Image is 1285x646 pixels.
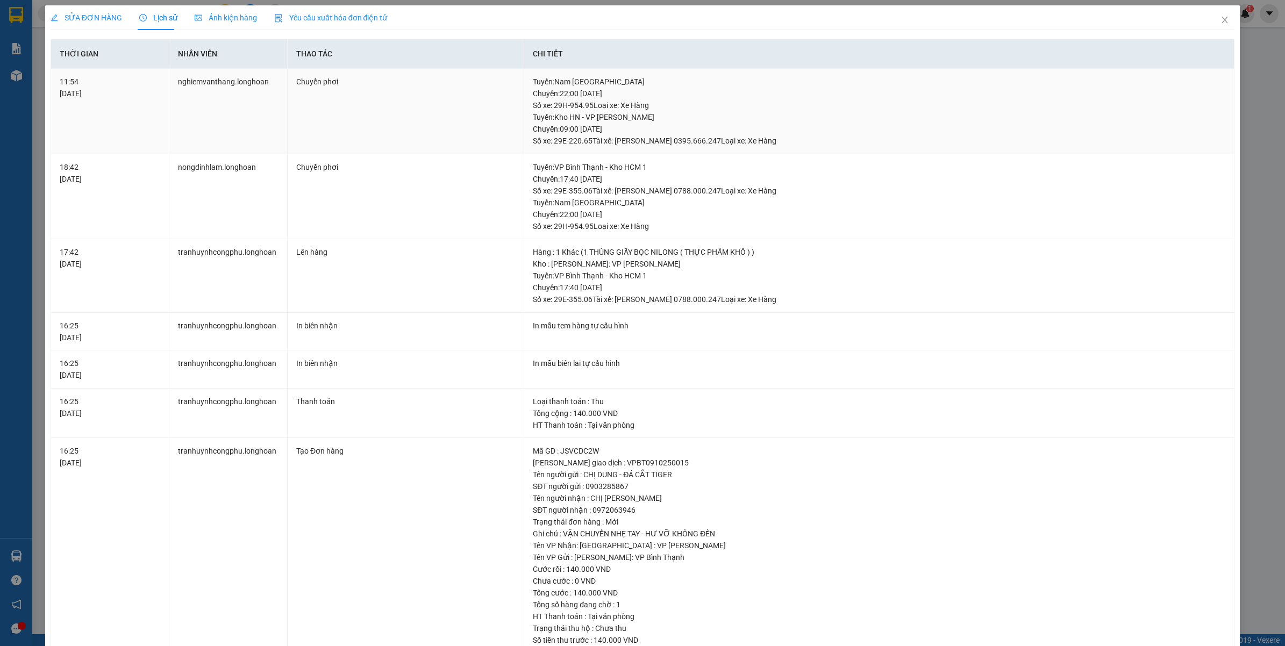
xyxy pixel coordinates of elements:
[533,528,1225,540] div: Ghi chú : VẬN CHUYỂN NHẸ TAY - HƯ VỠ KHÔNG ĐỀN
[1210,5,1240,35] button: Close
[533,492,1225,504] div: Tên người nhận : CHỊ [PERSON_NAME]
[533,270,1225,305] div: Tuyến : VP Bình Thạnh - Kho HCM 1 Chuyến: 17:40 [DATE] Số xe: 29E-355.06 Tài xế: [PERSON_NAME] 07...
[195,13,257,22] span: Ảnh kiện hàng
[533,611,1225,622] div: HT Thanh toán : Tại văn phòng
[533,480,1225,492] div: SĐT người gửi : 0903285867
[533,197,1225,232] div: Tuyến : Nam [GEOGRAPHIC_DATA] Chuyến: 22:00 [DATE] Số xe: 29H-954.95 Loại xe: Xe Hàng
[60,396,160,419] div: 16:25 [DATE]
[60,320,160,343] div: 16:25 [DATE]
[60,357,160,381] div: 16:25 [DATE]
[169,389,288,439] td: tranhuynhcongphu.longhoan
[533,587,1225,599] div: Tổng cước : 140.000 VND
[274,14,283,23] img: icon
[533,622,1225,634] div: Trạng thái thu hộ : Chưa thu
[533,504,1225,516] div: SĐT người nhận : 0972063946
[60,246,160,270] div: 17:42 [DATE]
[296,320,515,332] div: In biên nhận
[288,39,524,69] th: Thao tác
[51,13,122,22] span: SỬA ĐƠN HÀNG
[533,540,1225,551] div: Tên VP Nhận: [GEOGRAPHIC_DATA] : VP [PERSON_NAME]
[533,457,1225,469] div: [PERSON_NAME] giao dịch : VPBT0910250015
[533,357,1225,369] div: In mẫu biên lai tự cấu hình
[296,161,515,173] div: Chuyển phơi
[60,76,160,99] div: 11:54 [DATE]
[533,563,1225,575] div: Cước rồi : 140.000 VND
[169,69,288,154] td: nghiemvanthang.longhoan
[169,350,288,389] td: tranhuynhcongphu.longhoan
[274,13,388,22] span: Yêu cầu xuất hóa đơn điện tử
[139,13,177,22] span: Lịch sử
[296,445,515,457] div: Tạo Đơn hàng
[169,154,288,240] td: nongdinhlam.longhoan
[533,407,1225,419] div: Tổng cộng : 140.000 VND
[533,634,1225,646] div: Số tiền thu trước : 140.000 VND
[533,396,1225,407] div: Loại thanh toán : Thu
[139,14,147,21] span: clock-circle
[60,445,160,469] div: 16:25 [DATE]
[533,161,1225,197] div: Tuyến : VP Bình Thạnh - Kho HCM 1 Chuyến: 17:40 [DATE] Số xe: 29E-355.06 Tài xế: [PERSON_NAME] 07...
[169,313,288,351] td: tranhuynhcongphu.longhoan
[533,551,1225,563] div: Tên VP Gửi : [PERSON_NAME]: VP Bình Thạnh
[169,39,288,69] th: Nhân viên
[60,161,160,185] div: 18:42 [DATE]
[296,246,515,258] div: Lên hàng
[533,445,1225,457] div: Mã GD : JSVCDC2W
[169,239,288,313] td: tranhuynhcongphu.longhoan
[51,39,169,69] th: Thời gian
[533,516,1225,528] div: Trạng thái đơn hàng : Mới
[296,357,515,369] div: In biên nhận
[533,111,1225,147] div: Tuyến : Kho HN - VP [PERSON_NAME] Chuyến: 09:00 [DATE] Số xe: 29E-220.65 Tài xế: [PERSON_NAME] 03...
[533,246,1225,258] div: Hàng : 1 Khác (1 THÙNG GIẤY BỌC NILONG ( THỰC PHẨM KHÔ ) )
[51,14,58,21] span: edit
[195,14,202,21] span: picture
[533,320,1225,332] div: In mẫu tem hàng tự cấu hình
[533,419,1225,431] div: HT Thanh toán : Tại văn phòng
[524,39,1234,69] th: Chi tiết
[533,76,1225,111] div: Tuyến : Nam [GEOGRAPHIC_DATA] Chuyến: 22:00 [DATE] Số xe: 29H-954.95 Loại xe: Xe Hàng
[1220,16,1229,24] span: close
[533,469,1225,480] div: Tên người gửi : CHỊ DUNG - ĐÁ CẮT TIGER
[533,258,1225,270] div: Kho : [PERSON_NAME]: VP [PERSON_NAME]
[533,599,1225,611] div: Tổng số hàng đang chờ : 1
[533,575,1225,587] div: Chưa cước : 0 VND
[296,76,515,88] div: Chuyển phơi
[296,396,515,407] div: Thanh toán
